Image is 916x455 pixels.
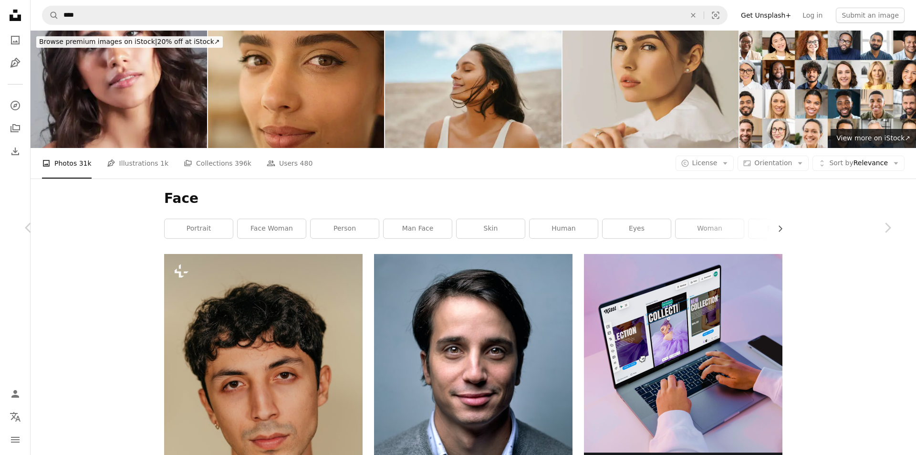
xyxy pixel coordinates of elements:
[385,31,562,148] img: Woman With Glowing Skin Enjoying a Peaceful Breeze in a Serene Natural Setting
[42,6,728,25] form: Find visuals sitewide
[31,31,207,148] img: Beautiful Young Hispanic Woman Portrait
[738,156,809,171] button: Orientation
[164,190,782,207] h1: Face
[676,156,734,171] button: License
[754,159,792,167] span: Orientation
[829,159,888,168] span: Relevance
[384,219,452,238] a: man face
[31,31,229,53] a: Browse premium images on iStock|20% off at iStock↗
[749,219,817,238] a: face man
[42,6,59,24] button: Search Unsplash
[6,53,25,73] a: Illustrations
[735,8,797,23] a: Get Unsplash+
[6,142,25,161] a: Download History
[267,148,312,179] a: Users 480
[829,159,853,167] span: Sort by
[238,219,306,238] a: face woman
[235,158,251,169] span: 396k
[676,219,744,238] a: woman
[374,399,572,407] a: man wearing Henley top portrait
[6,430,25,449] button: Menu
[311,219,379,238] a: person
[164,399,363,407] a: a man wearing a necklace with a cross on it
[6,96,25,115] a: Explore
[603,219,671,238] a: eyes
[6,407,25,426] button: Language
[208,31,385,148] img: Extreme close up face Indian beautiful healthy woman Arabian satisfied carefree smiling businessw...
[6,384,25,403] a: Log in / Sign up
[6,119,25,138] a: Collections
[39,38,157,45] span: Browse premium images on iStock |
[692,159,718,167] span: License
[797,8,828,23] a: Log in
[457,219,525,238] a: skin
[812,156,905,171] button: Sort byRelevance
[160,158,168,169] span: 1k
[836,8,905,23] button: Submit an image
[300,158,313,169] span: 480
[562,31,739,148] img: Female portrait. Fashion model
[683,6,704,24] button: Clear
[584,254,782,453] img: file-1719664968387-83d5a3f4d758image
[530,219,598,238] a: human
[859,182,916,274] a: Next
[36,36,223,48] div: 20% off at iStock ↗
[6,31,25,50] a: Photos
[831,129,916,148] a: View more on iStock↗
[704,6,727,24] button: Visual search
[836,134,910,142] span: View more on iStock ↗
[107,148,168,179] a: Illustrations 1k
[184,148,251,179] a: Collections 396k
[165,219,233,238] a: portrait
[771,219,782,238] button: scroll list to the right
[739,31,916,148] img: Virtual conference, webinar, online meeting video screen. Group of diverse employee, colleagues u...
